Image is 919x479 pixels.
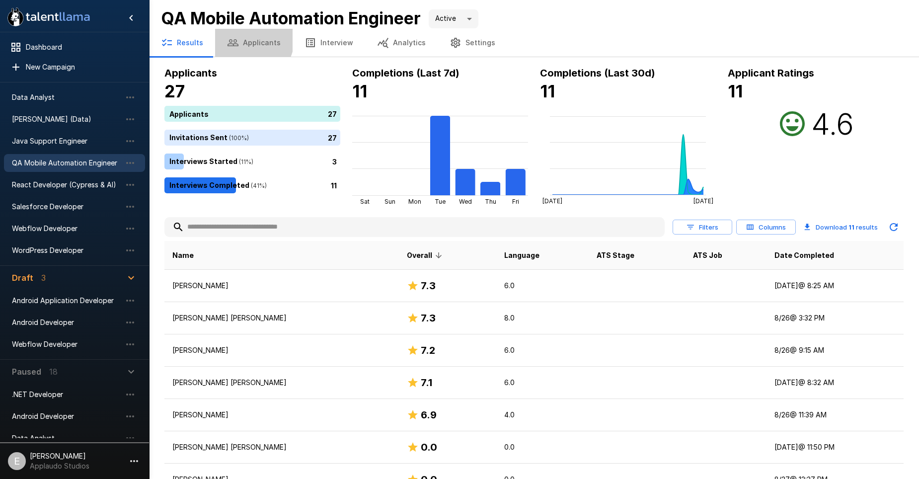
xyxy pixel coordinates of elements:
[172,378,391,388] p: [PERSON_NAME] [PERSON_NAME]
[149,29,215,57] button: Results
[504,442,581,452] p: 0.0
[693,249,722,261] span: ATS Job
[504,281,581,291] p: 6.0
[331,180,337,190] p: 11
[766,367,904,399] td: [DATE] @ 8:32 AM
[512,198,519,205] tspan: Fri
[774,249,834,261] span: Date Completed
[352,81,367,101] b: 11
[504,378,581,388] p: 6.0
[421,407,437,423] h6: 6.9
[421,310,436,326] h6: 7.3
[384,198,395,205] tspan: Sun
[215,29,293,57] button: Applicants
[811,106,854,142] h2: 4.6
[504,249,539,261] span: Language
[693,197,713,205] tspan: [DATE]
[766,399,904,431] td: 8/26 @ 11:39 AM
[360,198,370,205] tspan: Sat
[164,67,217,79] b: Applicants
[421,278,436,294] h6: 7.3
[459,198,472,205] tspan: Wed
[328,108,337,119] p: 27
[673,220,732,235] button: Filters
[540,81,555,101] b: 11
[728,67,814,79] b: Applicant Ratings
[435,198,446,205] tspan: Tue
[164,81,185,101] b: 27
[172,281,391,291] p: [PERSON_NAME]
[421,439,437,455] h6: 0.0
[504,313,581,323] p: 8.0
[161,8,421,28] b: QA Mobile Automation Engineer
[728,81,743,101] b: 11
[172,345,391,355] p: [PERSON_NAME]
[736,220,796,235] button: Columns
[172,249,194,261] span: Name
[438,29,507,57] button: Settings
[597,249,634,261] span: ATS Stage
[766,334,904,367] td: 8/26 @ 9:15 AM
[766,431,904,464] td: [DATE] @ 11:50 PM
[766,302,904,334] td: 8/26 @ 3:32 PM
[848,223,854,231] b: 11
[421,375,432,391] h6: 7.1
[766,270,904,302] td: [DATE] @ 8:25 AM
[408,198,421,205] tspan: Mon
[172,313,391,323] p: [PERSON_NAME] [PERSON_NAME]
[429,9,478,28] div: Active
[172,410,391,420] p: [PERSON_NAME]
[352,67,459,79] b: Completions (Last 7d)
[365,29,438,57] button: Analytics
[485,198,496,205] tspan: Thu
[407,249,445,261] span: Overall
[293,29,365,57] button: Interview
[504,410,581,420] p: 4.0
[504,345,581,355] p: 6.0
[328,132,337,143] p: 27
[172,442,391,452] p: [PERSON_NAME] [PERSON_NAME]
[800,217,882,237] button: Download 11 results
[542,197,562,205] tspan: [DATE]
[540,67,655,79] b: Completions (Last 30d)
[332,156,337,166] p: 3
[884,217,904,237] button: Updated Today - 12:54 PM
[421,342,435,358] h6: 7.2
